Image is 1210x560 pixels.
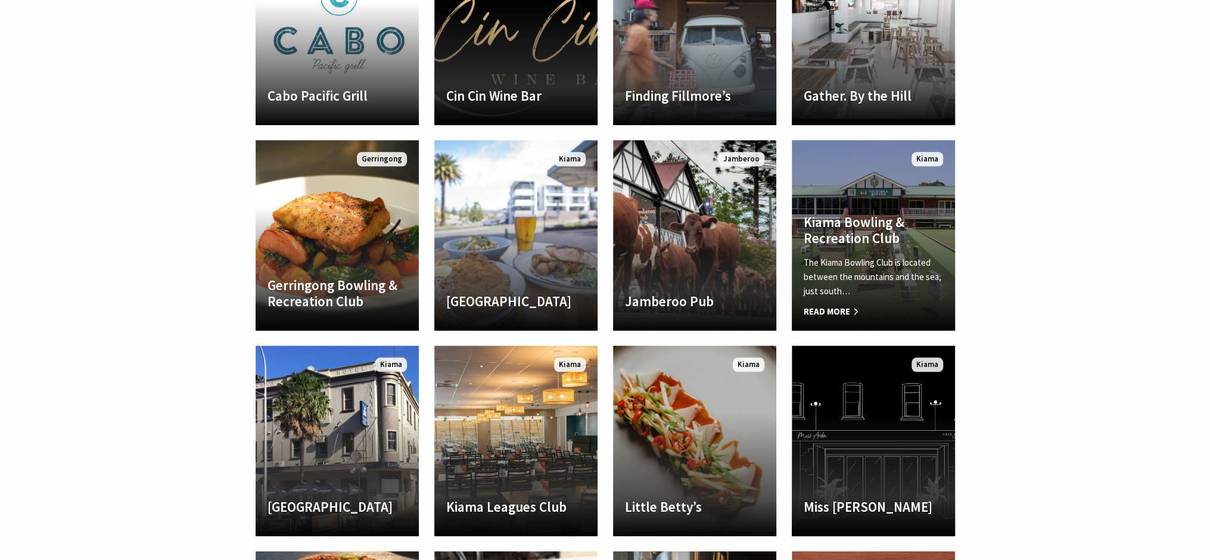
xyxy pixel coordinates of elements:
span: Kiama [554,357,586,372]
span: Kiama [733,357,764,372]
a: Another Image Used Gerringong Bowling & Recreation Club Gerringong [256,140,419,331]
h4: Gather. By the Hill [804,88,943,104]
a: Another Image Used [GEOGRAPHIC_DATA] Kiama [434,140,598,331]
span: Gerringong [357,152,407,167]
h4: Kiama Bowling & Recreation Club [804,214,943,247]
a: Another Image Used Kiama Bowling & Recreation Club The Kiama Bowling Club is located between the ... [792,140,955,331]
h4: Gerringong Bowling & Recreation Club [267,277,407,310]
span: Kiama [375,357,407,372]
h4: Kiama Leagues Club [446,499,586,515]
span: Kiama [912,357,943,372]
a: Another Image Used Jamberoo Pub Jamberoo [613,140,776,331]
h4: Miss [PERSON_NAME] [804,499,943,515]
span: Jamberoo [718,152,764,167]
span: Kiama [912,152,943,167]
span: Kiama [554,152,586,167]
a: Little Betty’s Kiama [613,346,776,536]
h4: [GEOGRAPHIC_DATA] [446,293,586,310]
a: Another Image Used [GEOGRAPHIC_DATA] Kiama [256,346,419,536]
h4: [GEOGRAPHIC_DATA] [267,499,407,515]
a: Another Image Used Miss [PERSON_NAME] Kiama [792,346,955,536]
span: Read More [804,304,943,319]
p: The Kiama Bowling Club is located between the mountains and the sea, just south… [804,256,943,298]
h4: Finding Fillmore’s [625,88,764,104]
h4: Cabo Pacific Grill [267,88,407,104]
h4: Little Betty’s [625,499,764,515]
a: Kiama Leagues Club Kiama [434,346,598,536]
h4: Cin Cin Wine Bar [446,88,586,104]
h4: Jamberoo Pub [625,293,764,310]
